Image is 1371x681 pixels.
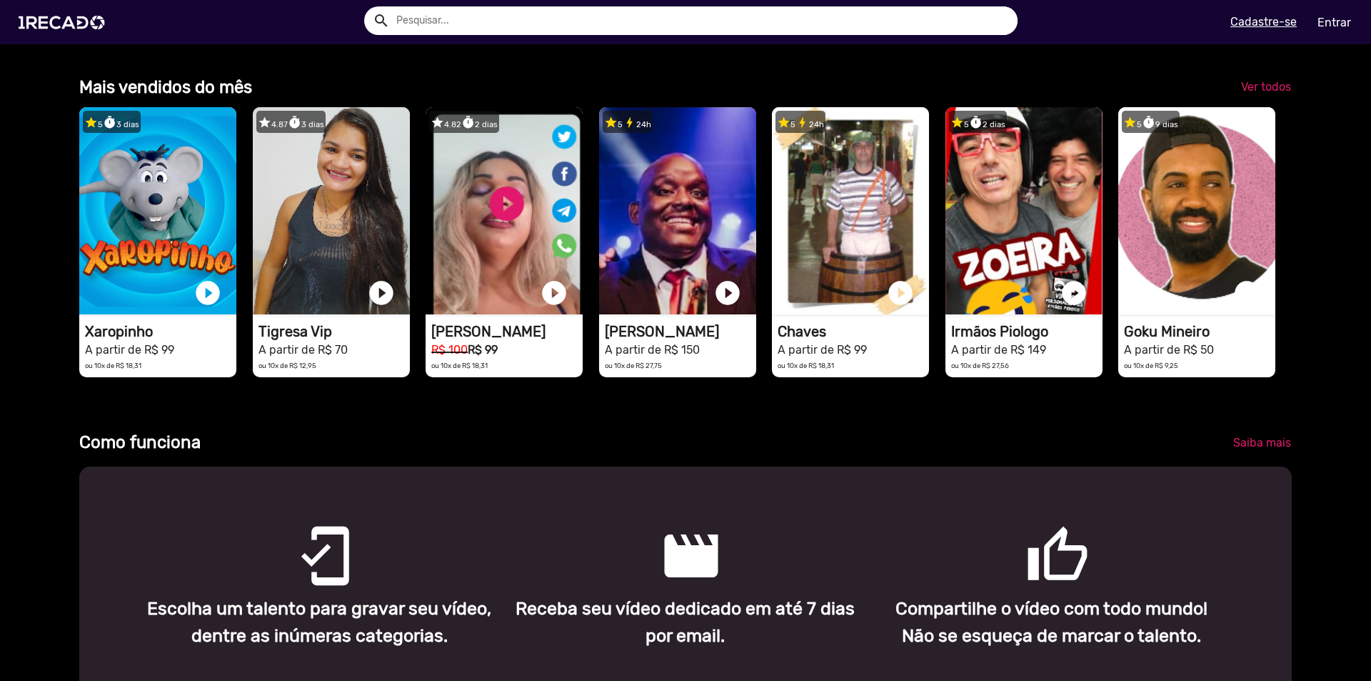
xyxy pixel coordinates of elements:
span: Saiba mais [1233,436,1291,449]
small: A partir de R$ 99 [85,343,174,357]
b: Como funciona [79,432,201,452]
p: Compartilhe o vídeo com todo mundo! Não se esqueça de marcar o talento. [879,595,1224,649]
h1: [PERSON_NAME] [431,323,583,340]
small: A partir de R$ 150 [605,343,700,357]
video: 1RECADO vídeos dedicados para fãs e empresas [945,107,1103,314]
h1: Tigresa Vip [258,323,410,340]
mat-icon: Example home icon [373,12,390,29]
mat-icon: thumb_up_outlined [1025,524,1043,541]
video: 1RECADO vídeos dedicados para fãs e empresas [79,107,236,314]
video: 1RECADO vídeos dedicados para fãs e empresas [599,107,756,314]
video: 1RECADO vídeos dedicados para fãs e empresas [426,107,583,314]
button: Example home icon [368,7,393,32]
small: R$ 100 [431,343,468,357]
small: A partir de R$ 99 [778,343,867,357]
a: play_circle_filled [1060,279,1088,307]
small: ou 10x de R$ 9,25 [1124,362,1178,369]
small: ou 10x de R$ 18,31 [431,362,488,369]
a: play_circle_filled [886,279,915,307]
h1: [PERSON_NAME] [605,323,756,340]
a: play_circle_filled [540,279,568,307]
mat-icon: mobile_friendly [293,524,310,541]
u: Cadastre-se [1230,15,1297,29]
a: play_circle_filled [1232,279,1261,307]
a: play_circle_filled [367,279,396,307]
h1: Chaves [778,323,929,340]
h1: Goku Mineiro [1124,323,1275,340]
small: ou 10x de R$ 27,75 [605,362,662,369]
small: ou 10x de R$ 18,31 [778,362,834,369]
a: Entrar [1308,10,1360,35]
video: 1RECADO vídeos dedicados para fãs e empresas [1118,107,1275,314]
a: play_circle_filled [194,279,222,307]
small: ou 10x de R$ 12,95 [258,362,316,369]
video: 1RECADO vídeos dedicados para fãs e empresas [253,107,410,314]
a: Saiba mais [1222,430,1302,456]
small: A partir de R$ 149 [951,343,1046,357]
p: Escolha um talento para gravar seu vídeo, dentre as inúmeras categorias. [147,595,492,649]
h1: Irmãos Piologo [951,323,1103,340]
small: ou 10x de R$ 18,31 [85,362,141,369]
span: Ver todos [1241,80,1291,94]
small: A partir de R$ 50 [1124,343,1214,357]
a: play_circle_filled [713,279,742,307]
b: R$ 99 [468,343,498,357]
p: Receba seu vídeo dedicado em até 7 dias por email. [513,595,858,649]
input: Pesquisar... [386,6,1018,35]
video: 1RECADO vídeos dedicados para fãs e empresas [772,107,929,314]
small: ou 10x de R$ 27,56 [951,362,1009,369]
mat-icon: movie [659,524,676,541]
b: Mais vendidos do mês [79,77,252,97]
small: A partir de R$ 70 [258,343,348,357]
h1: Xaropinho [85,323,236,340]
